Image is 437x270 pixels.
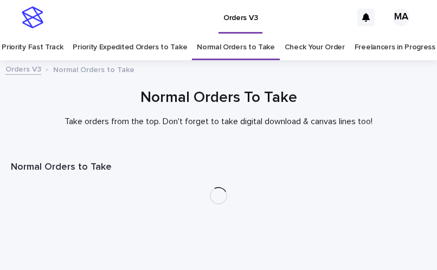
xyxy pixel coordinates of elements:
h1: Normal Orders to Take [11,161,426,174]
a: Check Your Order [285,35,345,60]
a: Priority Expedited Orders to Take [73,35,187,60]
a: Orders V3 [5,62,41,75]
p: Take orders from the top. Don't forget to take digital download & canvas lines too! [11,117,426,127]
a: Priority Fast Track [2,35,63,60]
h1: Normal Orders To Take [11,88,426,108]
a: Freelancers in Progress [355,35,435,60]
img: stacker-logo-s-only.png [22,7,43,28]
a: Normal Orders to Take [197,35,275,60]
div: MA [393,9,410,26]
p: Normal Orders to Take [53,63,134,75]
